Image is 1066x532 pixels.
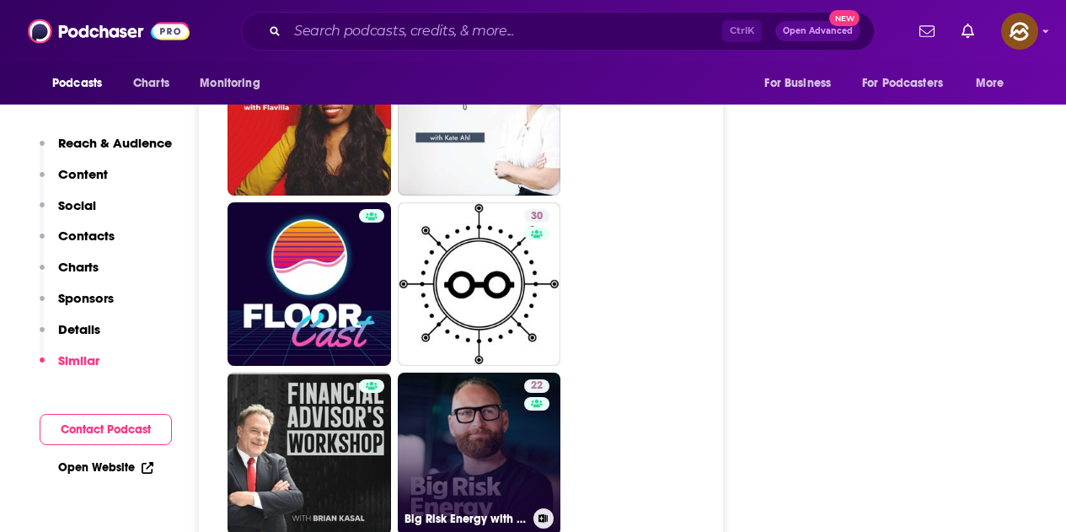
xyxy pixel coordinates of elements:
span: For Podcasters [862,72,943,95]
p: Charts [58,259,99,275]
button: Contact Podcast [40,414,172,445]
span: Logged in as hey85204 [1001,13,1038,50]
p: Details [58,321,100,337]
span: Charts [133,72,169,95]
button: Contacts [40,228,115,259]
span: For Business [764,72,831,95]
button: Open AdvancedNew [775,21,860,41]
button: open menu [40,67,124,99]
span: Monitoring [200,72,260,95]
p: Reach & Audience [58,135,172,151]
p: Sponsors [58,290,114,306]
button: Details [40,321,100,352]
p: Content [58,166,108,182]
span: Podcasts [52,72,102,95]
a: 30 [398,202,561,366]
button: Show profile menu [1001,13,1038,50]
span: 22 [531,378,543,395]
button: open menu [964,67,1026,99]
button: Charts [40,259,99,290]
span: More [976,72,1004,95]
a: Show notifications dropdown [913,17,941,46]
a: Show notifications dropdown [955,17,981,46]
h3: Big Risk Energy with [PERSON_NAME] [404,512,527,526]
a: 30 [524,209,549,223]
span: Ctrl K [722,20,762,42]
input: Search podcasts, credits, & more... [287,18,722,45]
span: New [829,10,860,26]
p: Contacts [58,228,115,244]
a: Charts [122,67,179,99]
button: open menu [851,67,967,99]
div: Search podcasts, credits, & more... [241,12,875,51]
button: Similar [40,352,99,384]
span: 30 [531,208,543,225]
button: Sponsors [40,290,114,321]
button: Social [40,197,96,228]
img: User Profile [1001,13,1038,50]
a: Open Website [58,460,153,475]
p: Similar [58,352,99,368]
p: Social [58,197,96,213]
span: Open Advanced [783,27,853,35]
button: open menu [188,67,281,99]
button: open menu [753,67,852,99]
button: Content [40,166,108,197]
a: 22 [524,379,549,393]
button: Reach & Audience [40,135,172,166]
img: Podchaser - Follow, Share and Rate Podcasts [28,15,190,47]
